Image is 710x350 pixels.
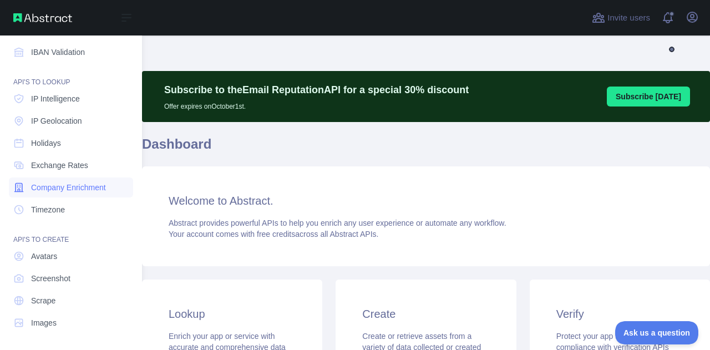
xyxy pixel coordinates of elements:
iframe: Toggle Customer Support [615,321,699,344]
button: Subscribe [DATE] [607,87,690,106]
a: Company Enrichment [9,177,133,197]
h3: Create [362,306,489,322]
a: Holidays [9,133,133,153]
a: Screenshot [9,268,133,288]
a: Avatars [9,246,133,266]
span: Abstract provides powerful APIs to help you enrich any user experience or automate any workflow. [169,219,506,227]
h3: Lookup [169,306,296,322]
a: IP Geolocation [9,111,133,131]
span: Images [31,317,57,328]
p: Subscribe to the Email Reputation API for a special 30 % discount [164,82,469,98]
a: Timezone [9,200,133,220]
span: Screenshot [31,273,70,284]
a: Images [9,313,133,333]
span: Your account comes with across all Abstract APIs. [169,230,378,239]
span: Exchange Rates [31,160,88,171]
a: Exchange Rates [9,155,133,175]
button: Invite users [590,9,652,27]
h3: Welcome to Abstract. [169,193,683,209]
span: Holidays [31,138,61,149]
span: free credits [257,230,295,239]
a: IP Intelligence [9,89,133,109]
h3: Verify [556,306,683,322]
span: Avatars [31,251,57,262]
img: Abstract API [13,13,72,22]
span: Timezone [31,204,65,215]
h1: Dashboard [142,135,710,162]
span: Company Enrichment [31,182,106,193]
span: Scrape [31,295,55,306]
span: Invite users [607,12,650,24]
span: IBAN Validation [31,47,85,58]
a: Scrape [9,291,133,311]
a: IBAN Validation [9,42,133,62]
div: API'S TO CREATE [9,222,133,244]
p: Offer expires on October 1st. [164,98,469,111]
div: API'S TO LOOKUP [9,64,133,87]
span: IP Intelligence [31,93,80,104]
span: IP Geolocation [31,115,82,126]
